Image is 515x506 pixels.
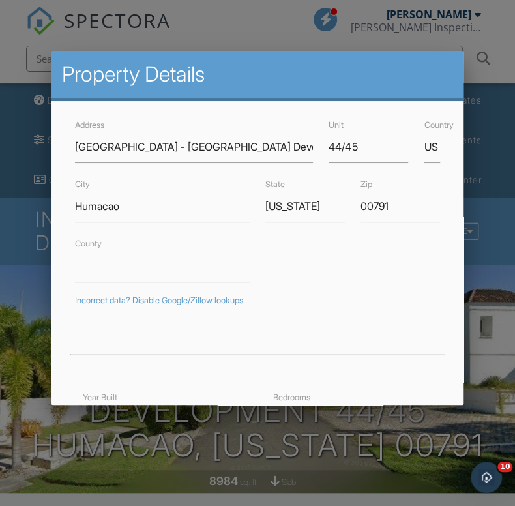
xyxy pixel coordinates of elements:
label: County [75,239,102,248]
label: Unit [329,120,344,130]
label: Zip [360,179,372,189]
label: Bedrooms [273,393,310,402]
h2: Property Details [62,61,453,87]
label: City [75,179,90,189]
iframe: Intercom live chat [471,462,502,493]
label: Country [424,120,453,130]
span: 10 [497,462,512,472]
label: State [265,179,285,189]
label: Address [75,120,104,130]
label: Year Built [83,393,117,402]
div: Incorrect data? Disable Google/Zillow lookups. [75,295,440,306]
